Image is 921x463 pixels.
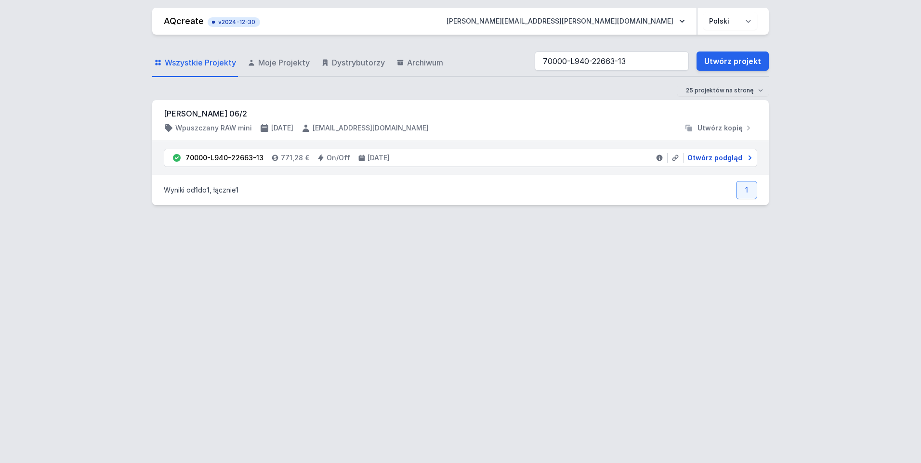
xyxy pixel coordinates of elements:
span: Moje Projekty [258,57,310,68]
button: Utwórz kopię [680,123,757,133]
span: 1 [236,186,238,194]
div: 70000-L940-22663-13 [185,153,263,163]
button: [PERSON_NAME][EMAIL_ADDRESS][PERSON_NAME][DOMAIN_NAME] [439,13,693,30]
span: Dystrybutorzy [332,57,385,68]
a: Dystrybutorzy [319,49,387,77]
a: 1 [736,181,757,199]
p: Wyniki od do , łącznie [164,185,238,195]
span: 1 [195,186,198,194]
button: v2024-12-30 [208,15,260,27]
select: Wybierz język [703,13,757,30]
span: Archiwum [407,57,443,68]
a: Otwórz podgląd [684,153,753,163]
span: Otwórz podgląd [687,153,742,163]
h4: [DATE] [271,123,293,133]
h4: Wpuszczany RAW mini [175,123,252,133]
input: Szukaj wśród projektów i wersji... [535,51,689,71]
h4: [DATE] [368,153,390,163]
span: Wszystkie Projekty [165,57,236,68]
a: Wszystkie Projekty [152,49,238,77]
a: AQcreate [164,16,204,26]
span: v2024-12-30 [212,18,255,26]
h4: [EMAIL_ADDRESS][DOMAIN_NAME] [313,123,429,133]
span: Utwórz kopię [697,123,743,133]
h4: 771,28 € [281,153,309,163]
a: Moje Projekty [246,49,312,77]
a: Utwórz projekt [697,51,769,71]
h3: [PERSON_NAME] 06/2 [164,108,757,119]
a: Archiwum [395,49,445,77]
span: 1 [207,186,210,194]
h4: On/Off [327,153,350,163]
